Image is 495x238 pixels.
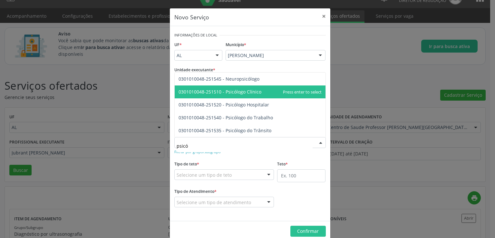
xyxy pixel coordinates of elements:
[174,148,221,154] a: Filtrar por grupo/subgrupo
[179,89,261,95] span: 0301010048-251510 - Psicólogo Clínico
[297,228,319,234] span: Confirmar
[177,52,209,59] span: AL
[177,172,232,178] span: Selecione um tipo de teto
[174,13,209,21] h5: Novo Serviço
[179,102,269,108] span: 0301010048-251520 - Psicólogo Hospitalar
[179,127,271,134] span: 0301010048-251535 - Psicólogo do Trânsito
[174,33,217,38] small: Informações de Local
[179,76,259,82] span: 0301010048-251545 - Neuropsicólogo
[174,40,182,50] label: UF
[277,169,325,182] input: Ex. 100
[177,139,313,152] input: Buscar por procedimento
[228,52,312,59] span: [PERSON_NAME]
[174,149,221,154] small: Filtrar por grupo/subgrupo
[226,40,246,50] label: Município
[277,159,288,169] label: Teto
[174,159,199,169] label: Tipo de teto
[317,8,330,24] button: Close
[174,187,217,197] label: Tipo de Atendimento
[179,114,273,121] span: 0301010048-251540 - Psicólogo do Trabalho
[177,199,251,206] span: Selecione um tipo de atendimento
[290,226,326,237] button: Confirmar
[174,65,215,75] label: Unidade executante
